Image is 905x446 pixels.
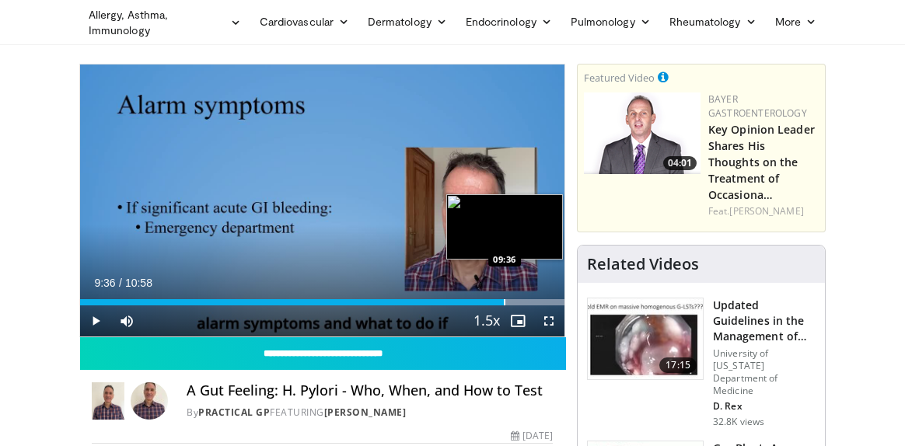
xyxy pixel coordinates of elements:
[561,6,660,37] a: Pulmonology
[713,400,816,413] p: D. Rex
[80,299,564,305] div: Progress Bar
[708,122,815,202] a: Key Opinion Leader Shares His Thoughts on the Treatment of Occasiona…
[708,204,819,218] div: Feat.
[456,6,561,37] a: Endocrinology
[94,277,115,289] span: 9:36
[502,305,533,336] button: Enable picture-in-picture mode
[324,406,407,419] a: [PERSON_NAME]
[92,382,124,420] img: Practical GP
[659,357,697,373] span: 17:15
[713,416,764,428] p: 32.8K views
[111,305,142,336] button: Mute
[125,277,152,289] span: 10:58
[588,298,703,379] img: dfcfcb0d-b871-4e1a-9f0c-9f64970f7dd8.150x105_q85_crop-smart_upscale.jpg
[187,406,553,420] div: By FEATURING
[660,6,766,37] a: Rheumatology
[584,71,655,85] small: Featured Video
[79,7,250,38] a: Allergy, Asthma, Immunology
[708,92,807,120] a: Bayer Gastroenterology
[471,305,502,336] button: Playback Rate
[446,194,563,260] img: image.jpeg
[80,305,111,336] button: Play
[187,382,553,399] h4: A Gut Feeling: H. Pylori - Who, When, and How to Test
[131,382,168,420] img: Avatar
[80,64,564,336] video-js: Video Player
[663,156,697,170] span: 04:01
[584,92,701,174] img: 9828b8df-38ad-4333-b93d-bb657251ca89.png.150x105_q85_crop-smart_upscale.png
[584,92,701,174] a: 04:01
[587,298,816,428] a: 17:15 Updated Guidelines in the Management of Large Colon Polyps: Inspecti… University of [US_STA...
[766,6,826,37] a: More
[533,305,564,336] button: Fullscreen
[250,6,358,37] a: Cardiovascular
[511,429,553,443] div: [DATE]
[729,204,803,218] a: [PERSON_NAME]
[587,255,699,274] h4: Related Videos
[713,298,816,344] h3: Updated Guidelines in the Management of Large Colon Polyps: Inspecti…
[358,6,456,37] a: Dermatology
[198,406,270,419] a: Practical GP
[119,277,122,289] span: /
[713,347,816,397] p: University of [US_STATE] Department of Medicine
